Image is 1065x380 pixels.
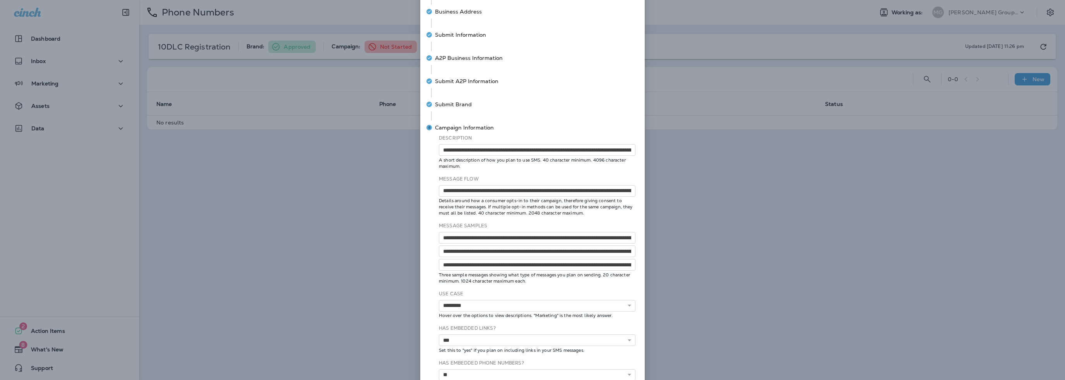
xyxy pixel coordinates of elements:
[428,126,430,130] text: 8
[435,8,482,15] span: Business Address
[423,94,642,114] button: Submit Brand
[439,272,635,284] small: Three sample messages showing what type of messages you plan on sending. 20 character minimum. 10...
[435,54,503,62] span: A2P Business Information
[435,31,486,39] span: Submit Information
[435,124,494,131] span: Campaign Information
[423,48,642,68] button: A2P Business Information
[439,198,635,216] small: Details around how a consumer opts-in to their campaign, therefore giving consent to receive thei...
[423,118,642,138] button: Campaign Information
[423,2,642,22] button: Business Address
[439,157,635,169] small: A short description of how you plan to use SMS. 40 character minimum. 4096 character maximum.
[435,77,498,85] span: Submit A2P Information
[439,135,472,141] label: Description
[439,325,496,331] label: Has Embedded Links?
[439,223,487,229] label: Message Samples
[423,71,642,91] button: Submit A2P Information
[423,25,642,45] button: Submit Information
[435,101,472,108] span: Submit Brand
[439,291,463,297] label: Use Case
[439,347,635,353] small: Set this to "yes" if you plan on including links in your SMS messages.
[439,176,479,182] label: Message Flow
[439,360,524,366] label: Has Embedded Phone Numbers?
[439,312,635,319] small: Hover over the options to view descriptions. "Marketing" is the most likely answer.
